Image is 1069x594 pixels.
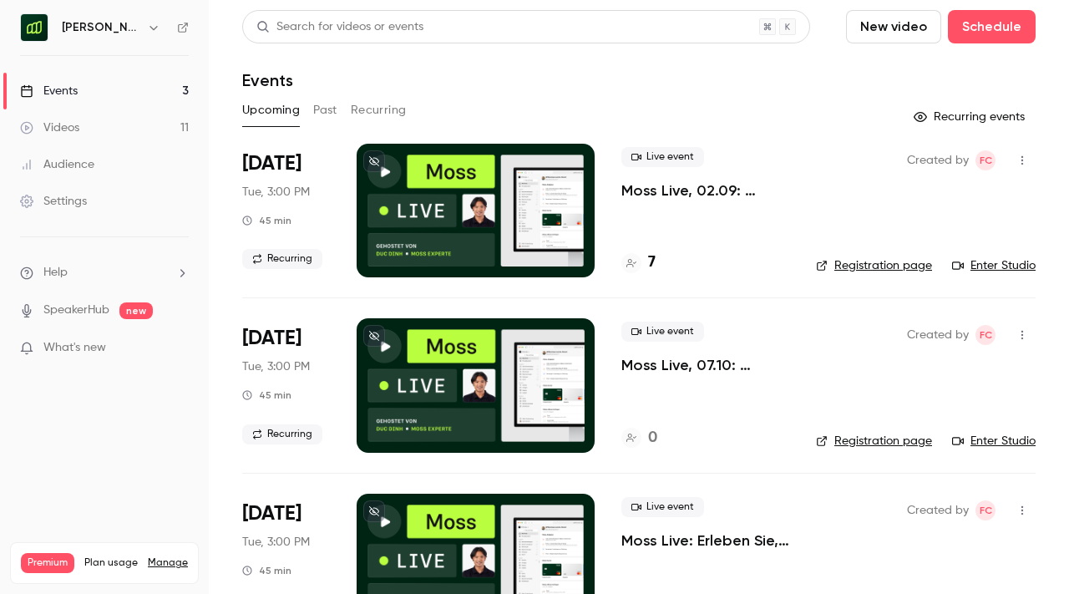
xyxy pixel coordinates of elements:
span: Live event [621,147,704,167]
div: Audience [20,156,94,173]
span: Felicity Cator [975,325,996,345]
h6: [PERSON_NAME] [GEOGRAPHIC_DATA] [62,19,140,36]
button: Recurring events [906,104,1036,130]
a: 0 [621,427,657,449]
span: Plan usage [84,556,138,570]
span: Tue, 3:00 PM [242,534,310,551]
button: Past [313,97,337,124]
div: Oct 7 Tue, 3:00 PM (Europe/Berlin) [242,318,330,452]
div: 45 min [242,388,291,402]
button: New video [846,10,941,43]
a: Enter Studio [952,257,1036,274]
a: Registration page [816,257,932,274]
h4: 0 [648,427,657,449]
a: Moss Live, 07.10: Erleben Sie, wie Moss Ausgabenmanagement automatisiert [621,355,789,375]
span: Premium [21,553,74,573]
span: [DATE] [242,325,301,352]
img: Moss Deutschland [21,14,48,41]
button: Recurring [351,97,407,124]
span: Felicity Cator [975,500,996,520]
span: FC [980,500,992,520]
a: SpeakerHub [43,302,109,319]
span: Felicity Cator [975,150,996,170]
span: Recurring [242,249,322,269]
a: Moss Live, 02.09: Erleben Sie, wie Moss Ausgabenmanagement automatisiert [621,180,789,201]
a: 7 [621,251,656,274]
h4: 7 [648,251,656,274]
button: Schedule [948,10,1036,43]
span: Live event [621,497,704,517]
span: Created by [907,500,969,520]
span: FC [980,325,992,345]
div: Search for videos or events [256,18,423,36]
button: Upcoming [242,97,300,124]
span: Created by [907,150,969,170]
div: Events [20,83,78,99]
div: 45 min [242,564,291,577]
span: [DATE] [242,500,301,527]
div: Sep 2 Tue, 3:00 PM (Europe/Berlin) [242,144,330,277]
span: FC [980,150,992,170]
span: Live event [621,322,704,342]
div: Videos [20,119,79,136]
div: Settings [20,193,87,210]
li: help-dropdown-opener [20,264,189,282]
h1: Events [242,70,293,90]
a: Moss Live: Erleben Sie, wie Moss Ausgabenmanagement automatisiert [621,531,789,551]
span: Tue, 3:00 PM [242,184,310,201]
span: new [119,302,153,319]
a: Registration page [816,433,932,449]
span: Tue, 3:00 PM [242,358,310,375]
a: Enter Studio [952,433,1036,449]
a: Manage [148,556,188,570]
span: Recurring [242,424,322,444]
span: Help [43,264,68,282]
span: [DATE] [242,150,301,177]
span: What's new [43,339,106,357]
span: Created by [907,325,969,345]
div: 45 min [242,214,291,227]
